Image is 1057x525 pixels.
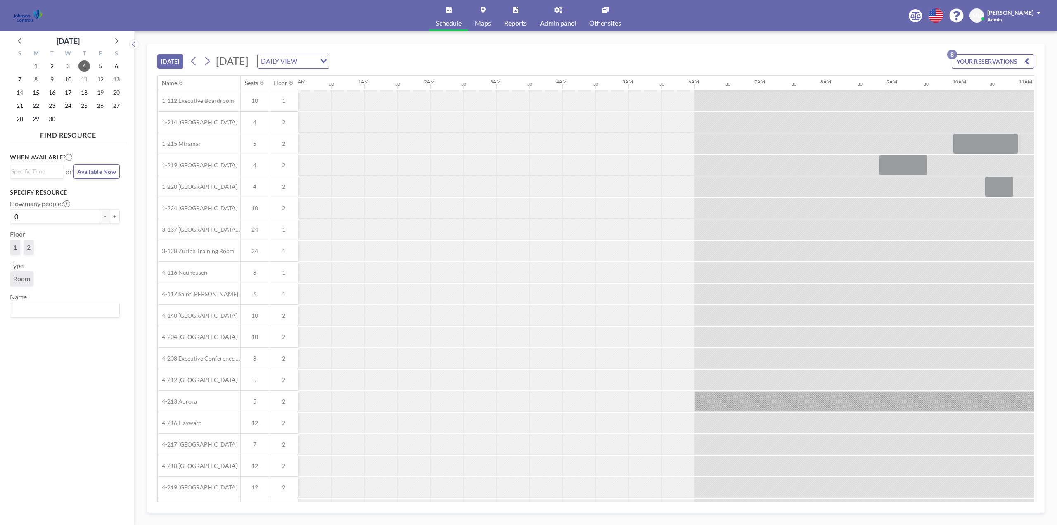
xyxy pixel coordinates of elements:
[158,140,201,147] span: 1-215 Miramar
[30,74,42,85] span: Monday, September 8, 2025
[95,87,106,98] span: Friday, September 19, 2025
[241,333,269,341] span: 10
[46,74,58,85] span: Tuesday, September 9, 2025
[30,113,42,125] span: Monday, September 29, 2025
[241,462,269,470] span: 12
[972,12,981,19] span: MB
[14,87,26,98] span: Sunday, September 14, 2025
[158,333,237,341] span: 4-204 [GEOGRAPHIC_DATA]
[754,78,765,85] div: 7AM
[858,81,863,87] div: 30
[158,419,202,427] span: 4-216 Hayward
[269,269,298,276] span: 1
[241,484,269,491] span: 12
[158,226,240,233] span: 3-137 [GEOGRAPHIC_DATA] Training Room
[108,49,124,59] div: S
[269,333,298,341] span: 2
[111,100,122,112] span: Saturday, September 27, 2025
[57,35,80,47] div: [DATE]
[13,243,17,252] span: 1
[95,74,106,85] span: Friday, September 12, 2025
[46,100,58,112] span: Tuesday, September 23, 2025
[66,168,72,176] span: or
[820,78,831,85] div: 8AM
[100,209,110,223] button: -
[62,74,74,85] span: Wednesday, September 10, 2025
[300,56,315,67] input: Search for option
[95,100,106,112] span: Friday, September 26, 2025
[30,60,42,72] span: Monday, September 1, 2025
[475,20,491,26] span: Maps
[62,87,74,98] span: Wednesday, September 17, 2025
[77,168,116,175] span: Available Now
[1019,78,1032,85] div: 11AM
[76,49,92,59] div: T
[947,50,957,59] p: 8
[269,376,298,384] span: 2
[886,78,897,85] div: 9AM
[14,100,26,112] span: Sunday, September 21, 2025
[269,398,298,405] span: 2
[258,54,329,68] div: Search for option
[46,87,58,98] span: Tuesday, September 16, 2025
[241,376,269,384] span: 5
[461,81,466,87] div: 30
[269,97,298,105] span: 1
[358,78,369,85] div: 1AM
[10,128,126,139] h4: FIND RESOURCE
[158,162,237,169] span: 1-219 [GEOGRAPHIC_DATA]
[14,113,26,125] span: Sunday, September 28, 2025
[158,204,237,212] span: 1-224 [GEOGRAPHIC_DATA]
[241,247,269,255] span: 24
[46,113,58,125] span: Tuesday, September 30, 2025
[924,81,929,87] div: 30
[269,183,298,190] span: 2
[30,100,42,112] span: Monday, September 22, 2025
[158,312,237,319] span: 4-140 [GEOGRAPHIC_DATA]
[269,419,298,427] span: 2
[12,49,28,59] div: S
[92,49,108,59] div: F
[158,462,237,470] span: 4-218 [GEOGRAPHIC_DATA]
[622,78,633,85] div: 5AM
[269,204,298,212] span: 2
[111,60,122,72] span: Saturday, September 6, 2025
[269,462,298,470] span: 2
[162,79,177,87] div: Name
[292,78,306,85] div: 12AM
[241,140,269,147] span: 5
[13,7,43,24] img: organization-logo
[111,87,122,98] span: Saturday, September 20, 2025
[556,78,567,85] div: 4AM
[269,484,298,491] span: 2
[78,87,90,98] span: Thursday, September 18, 2025
[395,81,400,87] div: 30
[158,269,207,276] span: 4-116 Neuheusen
[792,81,796,87] div: 30
[952,54,1034,69] button: YOUR RESERVATIONS8
[241,419,269,427] span: 12
[273,79,287,87] div: Floor
[659,81,664,87] div: 30
[10,303,119,317] div: Search for option
[589,20,621,26] span: Other sites
[241,355,269,362] span: 8
[953,78,966,85] div: 10AM
[241,204,269,212] span: 10
[269,355,298,362] span: 2
[987,17,1002,23] span: Admin
[157,54,183,69] button: [DATE]
[28,49,44,59] div: M
[241,119,269,126] span: 4
[259,56,299,67] span: DAILY VIEW
[158,119,237,126] span: 1-214 [GEOGRAPHIC_DATA]
[504,20,527,26] span: Reports
[158,247,235,255] span: 3-138 Zurich Training Room
[269,312,298,319] span: 2
[527,81,532,87] div: 30
[990,81,995,87] div: 30
[10,165,64,178] div: Search for option
[241,226,269,233] span: 24
[78,100,90,112] span: Thursday, September 25, 2025
[111,74,122,85] span: Saturday, September 13, 2025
